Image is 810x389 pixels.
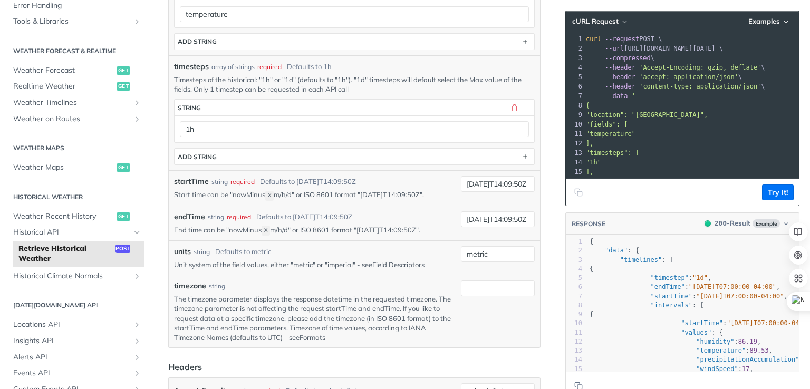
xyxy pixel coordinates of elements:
[175,100,534,115] button: string
[174,225,457,235] p: End time can be "nowMinus m/h/d" or ISO 8601 format "[DATE]T14:09:50Z".
[13,319,130,330] span: Locations API
[681,329,711,336] span: "values"
[566,139,584,148] div: 12
[8,349,144,365] a: Alerts APIShow subpages for Alerts API
[268,192,272,199] span: X
[13,271,130,281] span: Historical Climate Normals
[13,211,114,222] span: Weather Recent History
[590,338,761,345] span: : ,
[566,129,584,139] div: 11
[509,103,519,112] button: Delete
[586,83,765,90] span: \
[287,62,332,72] div: Defaults to 1h
[13,98,130,108] span: Weather Timelines
[590,247,639,254] span: : {
[566,148,584,158] div: 13
[174,190,457,200] p: Start time can be "nowMinus m/h/d" or ISO 8601 format "[DATE]T14:09:50Z".
[681,319,722,327] span: "startTime"
[605,64,635,71] span: --header
[590,283,780,290] span: : ,
[8,14,144,30] a: Tools & LibrariesShow subpages for Tools & Libraries
[590,302,704,309] span: : [
[586,178,708,185] span: "startTime": "[DATE]T14:09:50Z",
[566,337,582,346] div: 12
[699,218,794,229] button: 200200-ResultExample
[566,120,584,129] div: 10
[566,274,582,283] div: 5
[175,34,534,50] button: ADD string
[566,34,584,44] div: 1
[133,99,141,107] button: Show subpages for Weather Timelines
[738,338,757,345] span: 86.19
[174,61,209,72] span: timesteps
[208,212,224,222] div: string
[586,45,723,52] span: [URL][DOMAIN_NAME][DATE] \
[566,158,584,167] div: 14
[566,101,584,110] div: 8
[117,66,130,75] span: get
[257,62,282,72] div: required
[590,256,673,264] span: : [
[586,54,654,62] span: \
[586,102,590,109] span: {
[178,153,217,161] div: ADD string
[8,225,144,240] a: Historical APIHide subpages for Historical API
[566,177,584,186] div: 16
[566,167,584,177] div: 15
[13,162,114,173] span: Weather Maps
[692,274,708,281] span: "1d"
[605,92,628,100] span: --data
[8,192,144,202] h2: Historical Weather
[256,212,352,222] div: Defaults to [DATE]T14:09:50Z
[8,333,144,349] a: Insights APIShow subpages for Insights API
[133,320,141,329] button: Show subpages for Locations API
[566,328,582,337] div: 11
[586,130,635,138] span: "temperature"
[133,17,141,26] button: Show subpages for Tools & Libraries
[13,368,130,378] span: Events API
[566,63,584,72] div: 4
[178,37,217,45] div: ADD string
[8,300,144,310] h2: [DATE][DOMAIN_NAME] API
[215,247,271,257] div: Defaults to metric
[8,143,144,153] h2: Weather Maps
[651,302,692,309] span: "intervals"
[566,44,584,53] div: 2
[566,365,582,374] div: 15
[8,365,144,381] a: Events APIShow subpages for Events API
[696,293,784,300] span: "[DATE]T07:00:00-04:00"
[590,329,723,336] span: : {
[133,353,141,362] button: Show subpages for Alerts API
[566,319,582,328] div: 10
[605,247,628,254] span: "data"
[762,184,794,200] button: Try It!
[715,218,750,229] div: - Result
[174,260,457,269] p: Unit system of the field values, either "metric" or "imperial" - see
[13,336,130,346] span: Insights API
[566,355,582,364] div: 14
[605,54,651,62] span: --compressed
[175,149,534,164] button: ADD string
[566,283,582,291] div: 6
[230,177,255,187] div: required
[117,212,130,221] span: get
[8,79,144,94] a: Realtime Weatherget
[651,274,689,281] span: "timestep"
[571,184,586,200] button: Copy to clipboard
[586,140,593,147] span: ],
[8,317,144,333] a: Locations APIShow subpages for Locations API
[260,177,356,187] div: Defaults to [DATE]T14:09:50Z
[566,237,582,246] div: 1
[639,73,738,81] span: 'accept: application/json'
[586,121,628,128] span: "fields": [
[605,73,635,81] span: --header
[742,365,749,373] span: 17
[133,115,141,123] button: Show subpages for Weather on Routes
[651,293,692,300] span: "startTime"
[8,95,144,111] a: Weather TimelinesShow subpages for Weather Timelines
[13,1,141,11] span: Error Handling
[13,65,114,76] span: Weather Forecast
[715,219,727,227] span: 200
[174,294,457,342] p: The timezone parameter displays the response datetime in the requested timezone. The timezone par...
[13,352,130,363] span: Alerts API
